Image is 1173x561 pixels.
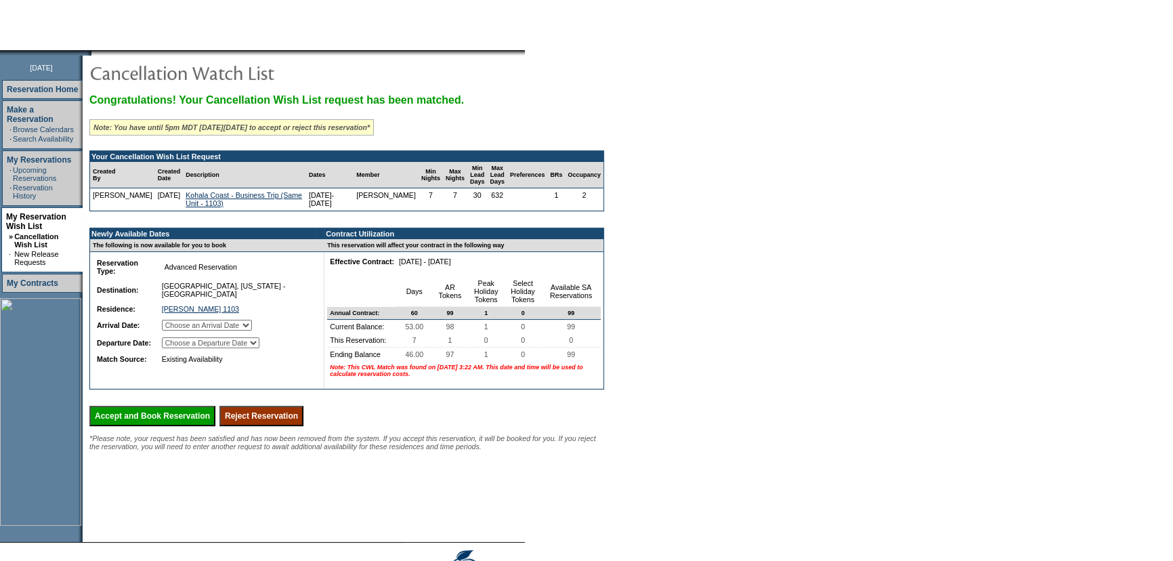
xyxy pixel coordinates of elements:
b: » [9,232,13,241]
a: Upcoming Reservations [13,166,56,182]
td: Ending Balance [327,348,396,361]
td: · [9,135,12,143]
td: This reservation will affect your contract in the following way [324,239,603,252]
span: 98 [443,320,456,333]
a: Cancellation Wish List [14,232,58,249]
td: [GEOGRAPHIC_DATA], [US_STATE] - [GEOGRAPHIC_DATA] [159,279,313,301]
span: 1 [482,307,490,319]
span: 60 [408,307,421,319]
td: 1 [547,188,565,211]
span: 1 [482,348,491,361]
a: Kohala Coast - Business Trip (Same Unit - 1103) [186,191,302,207]
td: 7 [419,188,443,211]
span: 99 [564,348,578,361]
b: Arrival Date: [97,321,140,329]
td: Min Nights [419,162,443,188]
input: Accept and Book Reservation [89,406,215,426]
a: Reservation History [13,184,53,200]
td: The following is now available for you to book [90,239,316,252]
td: Member [354,162,419,188]
b: Reservation Type: [97,259,138,275]
td: Newly Available Dates [90,228,316,239]
td: · [9,184,12,200]
a: My Reservations [7,155,71,165]
td: Created Date [155,162,184,188]
span: Advanced Reservation [162,260,240,274]
span: 1 [482,320,491,333]
a: Make a Reservation [7,105,54,124]
img: pgTtlCancellationNotification.gif [89,59,360,86]
td: Current Balance: [327,320,396,333]
td: Existing Availability [159,352,313,366]
a: Reservation Home [7,85,78,94]
td: Peak Holiday Tokens [468,276,505,307]
span: 99 [444,307,456,319]
td: Preferences [507,162,548,188]
span: *Please note, your request has been satisfied and has now been removed from the system. If you ac... [89,434,596,451]
td: Min Lead Days [467,162,488,188]
a: My Reservation Wish List [6,212,66,231]
span: 0 [518,333,528,347]
td: Days [396,276,432,307]
b: Residence: [97,305,135,313]
a: [PERSON_NAME] 1103 [162,305,239,313]
span: 0 [518,348,528,361]
span: 0 [482,333,491,347]
td: Annual Contract: [327,307,396,320]
a: My Contracts [7,278,58,288]
a: Browse Calendars [13,125,74,133]
td: · [9,166,12,182]
td: Created By [90,162,155,188]
td: [DATE] [155,188,184,211]
td: Your Cancellation Wish List Request [90,151,603,162]
td: 7 [443,188,467,211]
span: 0 [518,320,528,333]
nobr: [DATE] - [DATE] [399,257,451,266]
td: 2 [565,188,603,211]
a: Search Availability [13,135,73,143]
input: Reject Reservation [219,406,303,426]
span: [DATE] [30,64,53,72]
td: [PERSON_NAME] [354,188,419,211]
span: 7 [410,333,419,347]
td: 632 [487,188,507,211]
td: Max Nights [443,162,467,188]
td: Occupancy [565,162,603,188]
span: 46.00 [402,348,426,361]
td: BRs [547,162,565,188]
b: Destination: [97,286,139,294]
span: 99 [564,320,578,333]
b: Departure Date: [97,339,151,347]
td: [DATE]- [DATE] [306,188,354,211]
span: 97 [443,348,456,361]
span: Congratulations! Your Cancellation Wish List request has been matched. [89,94,464,106]
span: 1 [445,333,454,347]
td: · [9,250,13,266]
td: Available SA Reservations [541,276,601,307]
td: Dates [306,162,354,188]
td: [PERSON_NAME] [90,188,155,211]
span: 99 [565,307,577,319]
td: Note: This CWL Match was found on [DATE] 3:22 AM. This date and time will be used to calculate re... [327,361,601,380]
a: New Release Requests [14,250,58,266]
b: Effective Contract: [330,257,394,266]
img: blank.gif [91,50,93,56]
td: This Reservation: [327,333,396,348]
span: 0 [566,333,576,347]
td: AR Tokens [432,276,467,307]
span: 0 [519,307,528,319]
td: 30 [467,188,488,211]
span: 53.00 [402,320,426,333]
td: Select Holiday Tokens [505,276,541,307]
td: Description [183,162,306,188]
td: Contract Utilization [324,228,603,239]
b: Match Source: [97,355,146,363]
i: Note: You have until 5pm MDT [DATE][DATE] to accept or reject this reservation* [93,123,370,131]
img: promoShadowLeftCorner.gif [87,50,91,56]
td: Max Lead Days [487,162,507,188]
td: · [9,125,12,133]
